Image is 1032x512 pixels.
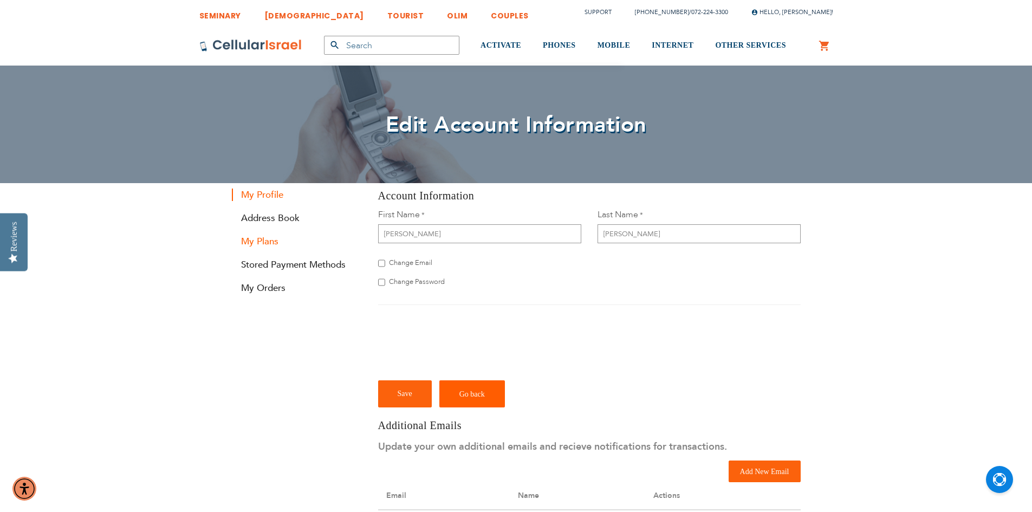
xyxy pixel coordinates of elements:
[378,482,510,510] th: Email
[199,3,241,23] a: SEMINARY
[729,461,801,482] button: Add New Email
[389,277,445,287] span: Change Password
[232,189,362,201] strong: My Profile
[378,189,801,203] h3: Account Information
[324,36,459,55] input: Search
[481,25,521,66] a: ACTIVATE
[447,3,468,23] a: OLIM
[635,8,689,16] a: [PHONE_NUMBER]
[598,41,631,49] span: MOBILE
[387,3,424,23] a: TOURIST
[232,235,362,248] a: My Plans
[378,209,420,221] span: First Name
[691,8,728,16] a: 072-224-3300
[386,110,647,140] span: Edit Account Information
[378,438,801,456] p: Update your own additional emails and recieve notifications for transactions.
[264,3,364,23] a: [DEMOGRAPHIC_DATA]
[543,25,576,66] a: PHONES
[199,39,302,52] img: Cellular Israel Logo
[715,25,786,66] a: OTHER SERVICES
[389,258,432,268] span: Change Email
[598,25,631,66] a: MOBILE
[439,380,505,407] a: Go back
[378,277,385,288] input: Change Password
[715,41,786,49] span: OTHER SERVICES
[481,41,521,49] span: ACTIVATE
[378,258,385,269] input: Change Email
[598,209,638,221] span: Last Name
[652,25,693,66] a: INTERNET
[543,41,576,49] span: PHONES
[378,224,581,243] input: First Name
[398,390,412,398] span: Save
[12,477,36,501] div: Accessibility Menu
[624,4,728,20] li: /
[378,380,432,407] button: Save
[740,468,789,476] span: Add New Email
[510,482,645,510] th: Name
[232,282,362,294] a: My Orders
[585,8,612,16] a: Support
[598,224,801,243] input: Last Name
[491,3,529,23] a: COUPLES
[232,258,362,271] a: Stored Payment Methods
[652,41,693,49] span: INTERNET
[378,418,801,433] h3: Additional Emails
[645,482,801,510] th: Actions
[378,316,543,358] iframe: reCAPTCHA
[751,8,833,16] span: Hello, [PERSON_NAME]!
[232,212,362,224] a: Address Book
[459,390,485,398] span: Go back
[9,222,19,251] div: Reviews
